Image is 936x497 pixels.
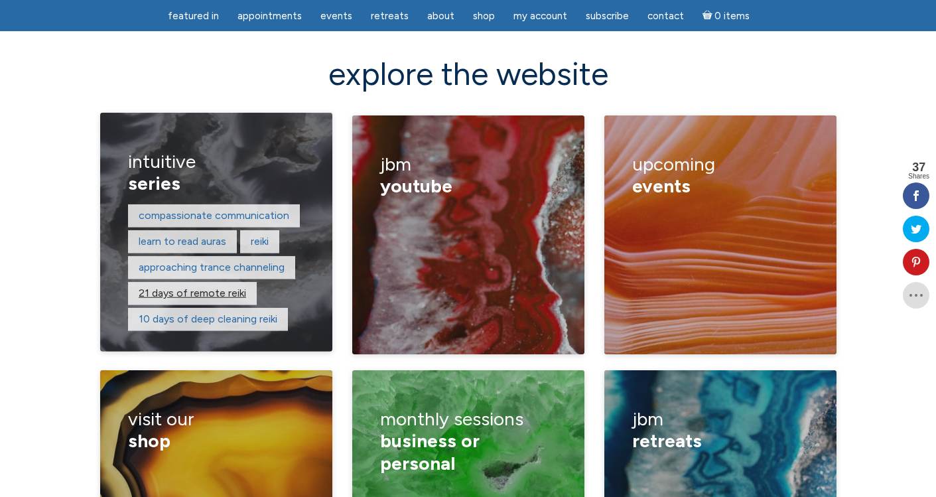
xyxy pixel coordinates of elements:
[578,3,637,29] a: Subscribe
[702,10,715,22] i: Cart
[380,175,452,197] span: YouTube
[380,399,556,484] h3: monthly sessions
[320,10,352,22] span: Events
[371,10,409,22] span: Retreats
[100,56,836,92] h2: explore the website
[632,144,808,207] h3: upcoming
[128,141,304,204] h3: Intuitive
[380,144,556,207] h3: JBM
[128,429,170,452] span: shop
[513,10,567,22] span: My Account
[139,313,277,325] a: 10 days of deep cleaning reiki
[473,10,495,22] span: Shop
[380,429,480,474] span: business or personal
[139,209,289,222] a: compassionate communication
[251,235,269,248] a: reiki
[647,10,684,22] span: Contact
[695,2,758,29] a: Cart0 items
[363,3,417,29] a: Retreats
[168,10,219,22] span: featured in
[632,399,808,462] h3: JBM
[139,261,285,273] a: approaching trance channeling
[586,10,629,22] span: Subscribe
[639,3,692,29] a: Contact
[139,235,226,248] a: learn to read auras
[139,287,246,299] a: 21 days of remote reiki
[632,429,702,452] span: retreats
[465,3,503,29] a: Shop
[505,3,575,29] a: My Account
[312,3,360,29] a: Events
[237,10,302,22] span: Appointments
[128,172,180,194] span: series
[160,3,227,29] a: featured in
[908,161,929,173] span: 37
[230,3,310,29] a: Appointments
[714,11,750,21] span: 0 items
[128,399,304,462] h3: visit our
[427,10,454,22] span: About
[419,3,462,29] a: About
[908,173,929,180] span: Shares
[632,175,691,197] span: events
